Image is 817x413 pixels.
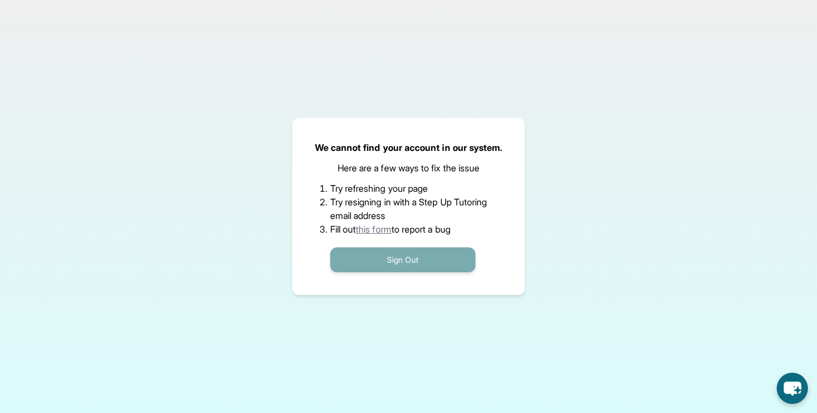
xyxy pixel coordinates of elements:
li: Fill out to report a bug [330,222,487,236]
a: this form [356,224,391,235]
li: Try resigning in with a Step Up Tutoring email address [330,195,487,222]
p: Here are a few ways to fix the issue [338,161,480,175]
button: chat-button [777,373,808,404]
li: Try refreshing your page [330,182,487,195]
p: We cannot find your account in our system. [315,141,503,154]
a: Sign Out [330,254,475,265]
button: Sign Out [330,247,475,272]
